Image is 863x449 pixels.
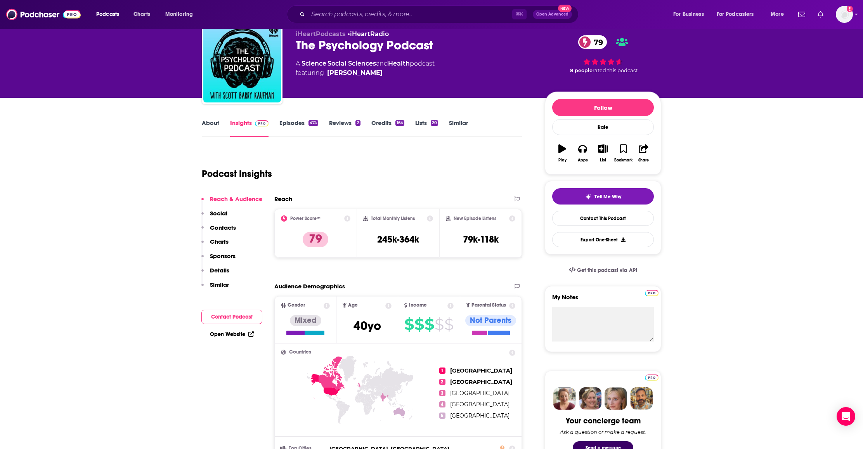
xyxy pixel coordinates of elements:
[210,238,229,245] p: Charts
[536,12,568,16] span: Open Advanced
[395,120,404,126] div: 164
[566,416,641,426] div: Your concierge team
[274,195,292,203] h2: Reach
[404,318,414,331] span: $
[578,35,607,49] a: 79
[668,8,714,21] button: open menu
[290,216,321,221] h2: Power Score™
[836,6,853,23] span: Logged in as SchulmanPR
[96,9,119,20] span: Podcasts
[210,224,236,231] p: Contacts
[201,224,236,238] button: Contacts
[614,158,633,163] div: Bookmark
[613,139,633,167] button: Bookmark
[444,318,453,331] span: $
[388,60,410,67] a: Health
[634,139,654,167] button: Share
[439,368,445,374] span: 1
[577,267,637,274] span: Get this podcast via API
[585,194,591,200] img: tell me why sparkle
[91,8,129,21] button: open menu
[128,8,155,21] a: Charts
[552,99,654,116] button: Follow
[294,5,586,23] div: Search podcasts, credits, & more...
[836,6,853,23] img: User Profile
[439,379,445,385] span: 2
[552,211,654,226] a: Contact This Podcast
[439,401,445,407] span: 4
[255,120,269,127] img: Podchaser Pro
[348,303,358,308] span: Age
[645,289,659,296] a: Pro website
[202,168,272,180] h1: Podcast Insights
[552,232,654,247] button: Export One-Sheet
[327,68,383,78] a: Scott Barry Kaufman
[230,119,269,137] a: InsightsPodchaser Pro
[563,261,643,280] a: Get this podcast via API
[296,59,435,78] div: A podcast
[165,9,193,20] span: Monitoring
[355,120,360,126] div: 2
[578,158,588,163] div: Apps
[572,139,593,167] button: Apps
[371,119,404,137] a: Credits164
[376,60,388,67] span: and
[201,238,229,252] button: Charts
[717,9,754,20] span: For Podcasters
[201,310,262,324] button: Contact Podcast
[203,25,281,102] img: The Psychology Podcast
[450,412,509,419] span: [GEOGRAPHIC_DATA]
[771,9,784,20] span: More
[712,8,765,21] button: open menu
[638,158,649,163] div: Share
[450,390,509,397] span: [GEOGRAPHIC_DATA]
[439,413,445,419] span: 5
[837,407,855,426] div: Open Intercom Messenger
[552,188,654,205] button: tell me why sparkleTell Me Why
[296,30,346,38] span: iHeartPodcasts
[579,387,601,410] img: Barbara Profile
[450,378,512,385] span: [GEOGRAPHIC_DATA]
[288,303,305,308] span: Gender
[545,30,661,78] div: 79 8 peoplerated this podcast
[201,252,236,267] button: Sponsors
[371,216,415,221] h2: Total Monthly Listens
[630,387,653,410] img: Jon Profile
[348,30,389,38] span: •
[645,290,659,296] img: Podchaser Pro
[570,68,593,73] span: 8 people
[274,283,345,290] h2: Audience Demographics
[465,315,516,326] div: Not Parents
[533,10,572,19] button: Open AdvancedNew
[558,5,572,12] span: New
[645,373,659,381] a: Pro website
[133,9,150,20] span: Charts
[593,68,638,73] span: rated this podcast
[302,60,326,67] a: Science
[645,374,659,381] img: Podchaser Pro
[795,8,808,21] a: Show notifications dropdown
[552,139,572,167] button: Play
[210,267,229,274] p: Details
[836,6,853,23] button: Show profile menu
[326,60,328,67] span: ,
[6,7,81,22] a: Podchaser - Follow, Share and Rate Podcasts
[296,68,435,78] span: featuring
[463,234,499,245] h3: 79k-118k
[560,429,646,435] div: Ask a question or make a request.
[201,267,229,281] button: Details
[328,60,376,67] a: Social Sciences
[210,210,227,217] p: Social
[450,367,512,374] span: [GEOGRAPHIC_DATA]
[350,30,389,38] a: iHeartRadio
[425,318,434,331] span: $
[289,350,311,355] span: Countries
[454,216,496,221] h2: New Episode Listens
[552,293,654,307] label: My Notes
[765,8,794,21] button: open menu
[290,315,321,326] div: Mixed
[593,139,613,167] button: List
[673,9,704,20] span: For Business
[814,8,827,21] a: Show notifications dropdown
